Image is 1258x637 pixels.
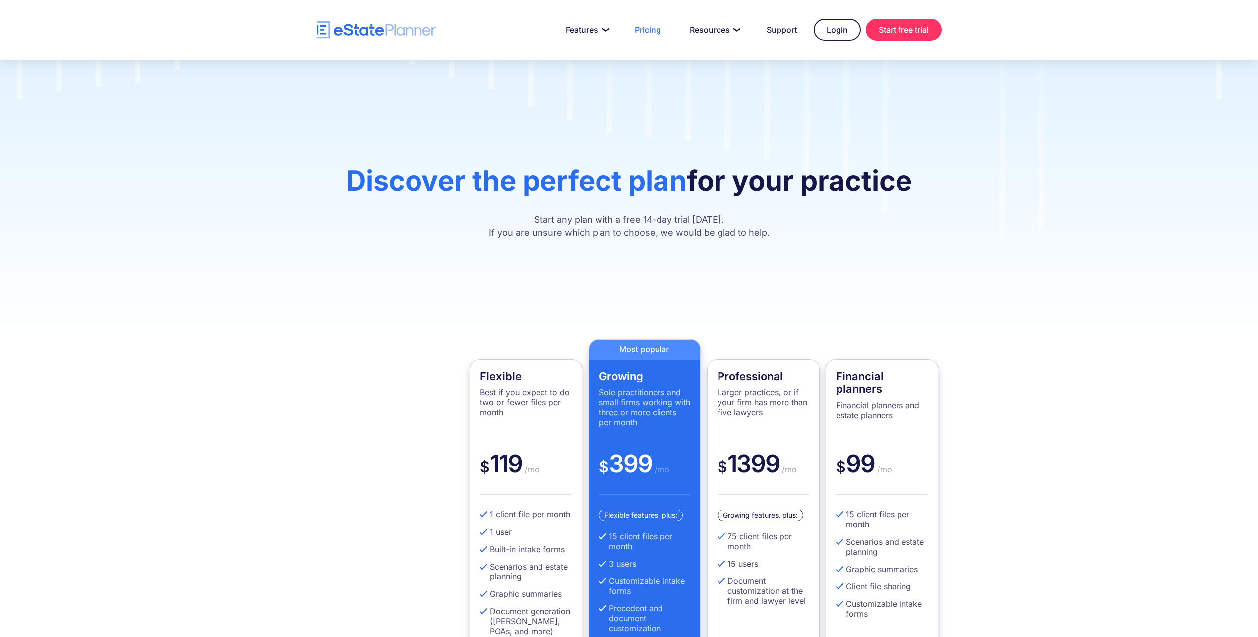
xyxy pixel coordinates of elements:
li: Graphic summaries [836,564,928,574]
span: $ [836,458,846,476]
li: Precedent and document customization [599,603,691,633]
li: Customizable intake forms [836,599,928,619]
a: Resources [678,20,750,40]
span: /mo [875,464,892,474]
p: Sole practitioners and small firms working with three or more clients per month [599,387,691,427]
a: home [317,21,436,39]
li: Scenarios and estate planning [836,537,928,557]
p: Financial planners and estate planners [836,400,928,420]
div: 399 [599,449,691,495]
div: Growing features, plus: [718,510,803,521]
div: 1399 [718,449,809,495]
span: /mo [522,464,539,474]
span: $ [718,458,727,476]
li: Customizable intake forms [599,576,691,596]
li: 15 client files per month [599,531,691,551]
p: Start any plan with a free 14-day trial [DATE]. If you are unsure which plan to choose, we would ... [317,213,942,239]
li: 15 client files per month [836,510,928,529]
span: /mo [652,464,669,474]
a: Pricing [623,20,673,40]
div: Flexible features, plus: [599,510,683,521]
li: 75 client files per month [718,531,809,551]
div: 99 [836,449,928,495]
div: 119 [480,449,572,495]
span: $ [599,458,609,476]
li: Scenarios and estate planning [480,562,572,581]
li: Graphic summaries [480,589,572,599]
h4: Professional [718,370,809,382]
h4: Financial planners [836,370,928,395]
p: Larger practices, or if your firm has more than five lawyers [718,387,809,417]
li: Client file sharing [836,581,928,591]
li: Built-in intake forms [480,544,572,554]
span: $ [480,458,490,476]
p: Best if you expect to do two or fewer files per month [480,387,572,417]
li: 15 users [718,559,809,569]
li: 3 users [599,559,691,569]
li: Document generation ([PERSON_NAME], POAs, and more) [480,606,572,636]
a: Start free trial [866,19,942,41]
a: Features [554,20,618,40]
h4: Flexible [480,370,572,382]
h4: Growing [599,370,691,382]
span: /mo [779,464,797,474]
li: Document customization at the firm and lawyer level [718,576,809,606]
li: 1 user [480,527,572,537]
li: 1 client file per month [480,510,572,519]
h1: for your practice [317,165,942,206]
span: Discover the perfect plan [346,164,687,197]
a: Login [814,19,861,41]
a: Support [755,20,809,40]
